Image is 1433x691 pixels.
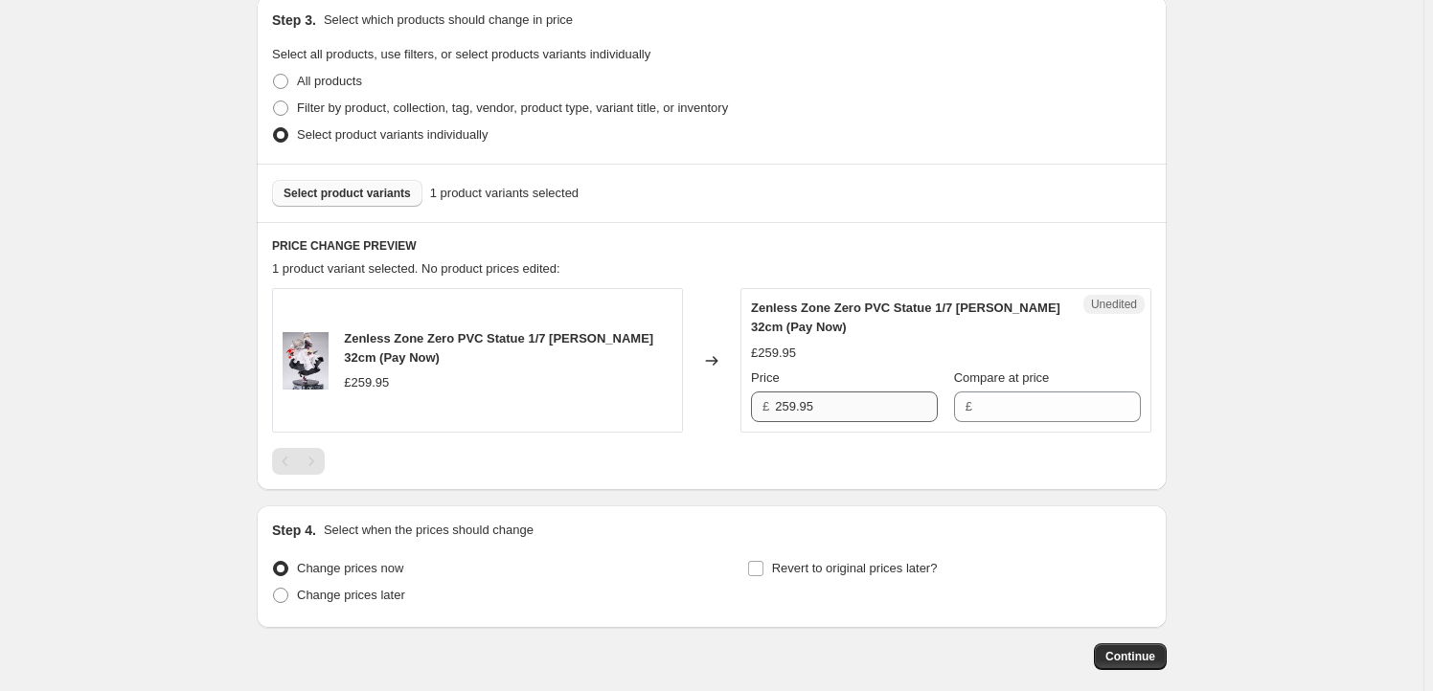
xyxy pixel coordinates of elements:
p: Select when the prices should change [324,521,534,540]
span: Select product variants [284,186,411,201]
span: Select product variants individually [297,127,488,142]
span: Change prices later [297,588,405,602]
span: Zenless Zone Zero PVC Statue 1/7 [PERSON_NAME] 32cm (Pay Now) [344,331,653,365]
nav: Pagination [272,448,325,475]
span: 1 product variants selected [430,184,579,203]
button: Continue [1094,643,1167,670]
span: £259.95 [344,375,389,390]
span: £ [762,399,769,413]
span: Unedited [1091,297,1137,312]
span: Change prices now [297,561,403,575]
span: £ [966,399,972,413]
span: Continue [1105,649,1155,664]
img: x_apex16189_80x.jpg [283,332,329,390]
h2: Step 4. [272,521,316,540]
span: Select all products, use filters, or select products variants individually [272,47,650,61]
span: Compare at price [954,370,1050,385]
span: Filter by product, collection, tag, vendor, product type, variant title, or inventory [297,100,728,115]
span: All products [297,74,362,88]
span: 1 product variant selected. No product prices edited: [272,261,560,276]
span: Price [751,370,780,385]
span: Revert to original prices later? [772,561,938,575]
span: £259.95 [751,345,796,360]
h2: Step 3. [272,11,316,30]
span: Zenless Zone Zero PVC Statue 1/7 [PERSON_NAME] 32cm (Pay Now) [751,301,1060,334]
button: Select product variants [272,180,422,207]
p: Select which products should change in price [324,11,573,30]
h6: PRICE CHANGE PREVIEW [272,238,1151,254]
